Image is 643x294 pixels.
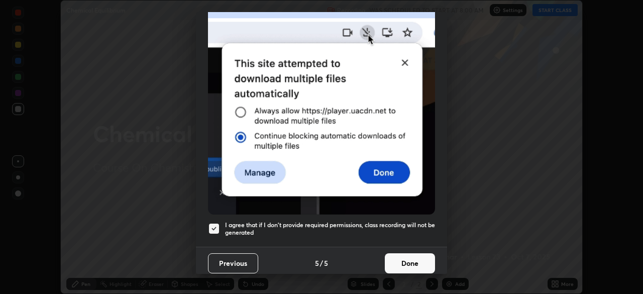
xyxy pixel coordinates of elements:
h5: I agree that if I don't provide required permissions, class recording will not be generated [225,221,435,237]
h4: 5 [324,258,328,268]
button: Previous [208,253,258,273]
h4: / [320,258,323,268]
button: Done [385,253,435,273]
h4: 5 [315,258,319,268]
